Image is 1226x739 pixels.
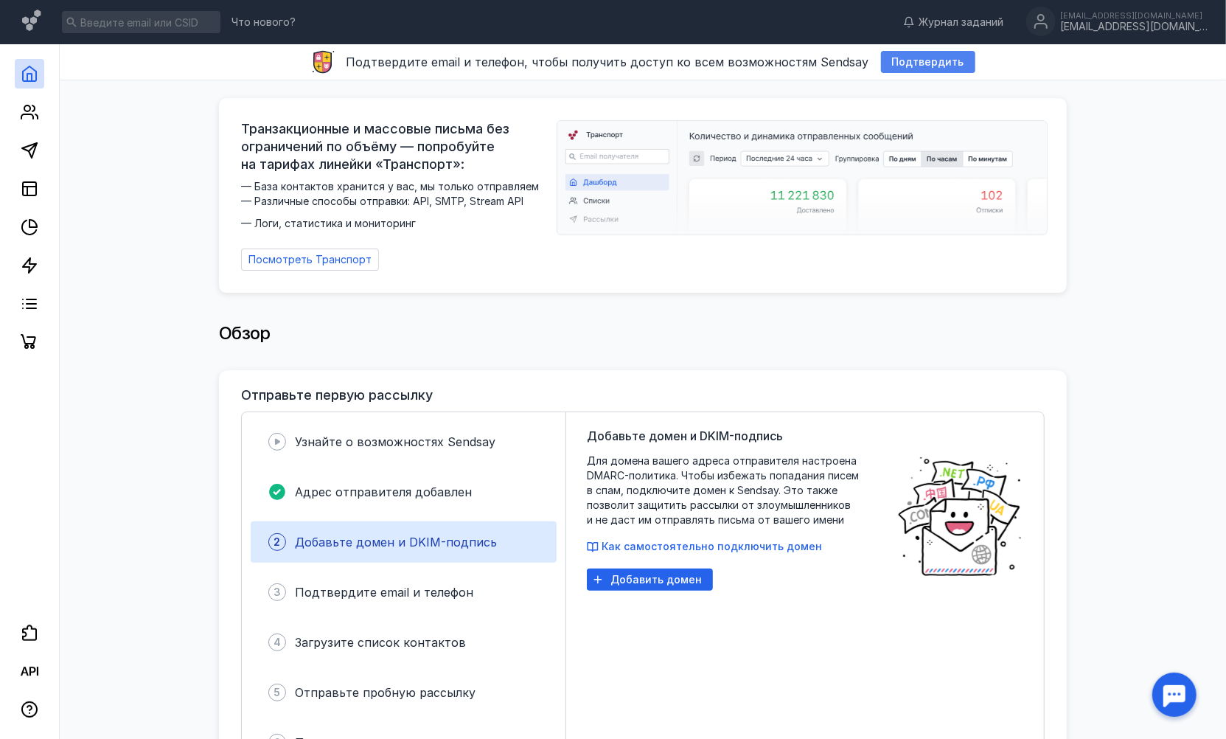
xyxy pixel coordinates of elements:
a: Посмотреть Транспорт [241,249,379,271]
span: Транзакционные и массовые письма без ограничений по объёму — попробуйте на тарифах линейки «Транс... [241,120,548,173]
span: Посмотреть Транспорт [248,254,372,266]
span: Отправьте пробную рассылку [295,685,476,700]
span: Адрес отправителя добавлен [295,485,472,499]
span: Для домена вашего адреса отправителя настроена DMARC-политика. Чтобы избежать попадания писем в с... [587,454,882,527]
span: Добавить домен [610,574,702,586]
div: [EMAIL_ADDRESS][DOMAIN_NAME] [1060,11,1208,20]
span: 5 [274,685,281,700]
span: Журнал заданий [919,15,1003,30]
a: Журнал заданий [896,15,1011,30]
input: Введите email или CSID [62,11,220,33]
button: Добавить домен [587,569,713,591]
span: Обзор [219,322,271,344]
span: 2 [274,535,281,549]
span: Узнайте о возможностях Sendsay [295,434,495,449]
h3: Отправьте первую рассылку [241,388,433,403]
span: Что нового? [231,17,296,27]
span: Подтвердите email и телефон [295,585,473,600]
span: 4 [274,635,281,650]
span: Подтвердить [892,56,964,69]
button: Подтвердить [881,51,975,73]
span: Добавьте домен и DKIM-подпись [587,427,783,445]
span: 3 [274,585,281,600]
a: Что нового? [224,17,303,27]
span: Добавьте домен и DKIM-подпись [295,535,497,549]
span: Подтвердите email и телефон, чтобы получить доступ ко всем возможностям Sendsay [346,55,869,69]
span: — База контактов хранится у вас, мы только отправляем — Различные способы отправки: API, SMTP, St... [241,179,548,231]
img: poster [896,454,1023,579]
span: Как самостоятельно подключить домен [602,540,822,552]
button: Как самостоятельно подключить домен [587,539,822,554]
span: Загрузите список контактов [295,635,466,650]
img: dashboard-transport-banner [557,121,1047,235]
div: [EMAIL_ADDRESS][DOMAIN_NAME] [1060,21,1208,33]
